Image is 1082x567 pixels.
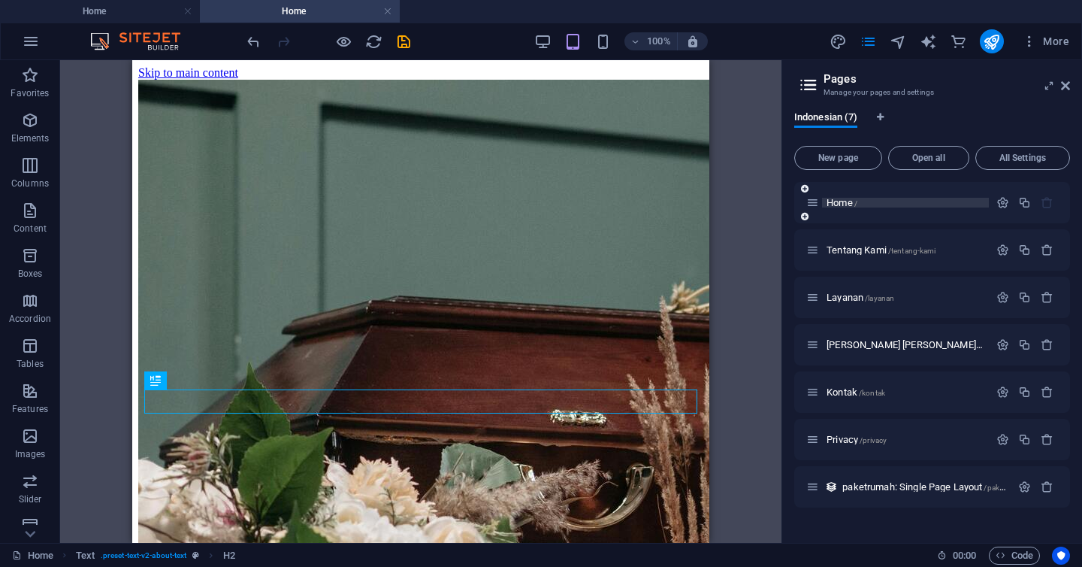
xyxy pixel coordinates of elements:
[14,223,47,235] p: Content
[827,387,885,398] span: Click to open page
[1018,433,1031,446] div: Duplicate
[11,177,49,190] p: Columns
[794,146,882,170] button: New page
[860,33,877,50] i: Pages (Ctrl+Alt+S)
[12,547,53,565] a: Click to cancel selection. Double-click to open Pages
[624,32,678,50] button: 100%
[822,435,989,444] div: Privacy/privacy
[1041,291,1053,304] div: Remove
[395,33,413,50] i: Save (Ctrl+S)
[996,244,1009,256] div: Settings
[830,33,847,50] i: Design (Ctrl+Alt+Y)
[334,32,352,50] button: Click here to leave preview mode and continue editing
[822,198,989,208] div: Home/
[822,245,989,255] div: Tentang Kami/tentang-kami
[364,32,382,50] button: reload
[953,547,976,565] span: 00 00
[101,547,186,565] span: . preset-text-v2-about-text
[1041,244,1053,256] div: Remove
[1018,291,1031,304] div: Duplicate
[895,153,963,162] span: Open all
[192,551,199,559] i: This element is a customizable preset
[827,434,887,445] span: Click to open page
[996,386,1009,399] div: Settings
[11,132,50,144] p: Elements
[15,448,46,460] p: Images
[859,389,885,397] span: /kontak
[996,547,1033,565] span: Code
[1018,481,1031,493] div: Settings
[989,547,1040,565] button: Code
[860,32,878,50] button: pages
[983,33,1000,50] i: Publish
[1018,244,1031,256] div: Duplicate
[996,433,1009,446] div: Settings
[920,33,937,50] i: AI Writer
[854,199,857,208] span: /
[842,481,1044,493] span: Click to open page
[824,72,1070,86] h2: Pages
[76,547,235,565] nav: breadcrumb
[980,29,1004,53] button: publish
[827,244,935,256] span: Tentang Kami
[827,197,857,208] span: Home
[865,294,894,302] span: /layanan
[1041,386,1053,399] div: Remove
[11,87,49,99] p: Favorites
[1041,433,1053,446] div: Remove
[394,32,413,50] button: save
[827,339,1041,350] span: Click to open page
[1018,338,1031,351] div: Duplicate
[963,550,966,561] span: :
[244,32,262,50] button: undo
[822,387,989,397] div: Kontak/kontak
[827,292,894,303] span: Click to open page
[647,32,671,50] h6: 100%
[920,32,938,50] button: text_generator
[996,291,1009,304] div: Settings
[86,32,199,50] img: Editor Logo
[860,436,887,444] span: /privacy
[950,32,968,50] button: commerce
[9,313,51,325] p: Accordion
[794,111,1070,140] div: Language Tabs
[825,481,838,493] div: This layout is used as a template for all items (e.g. a blog post) of this collection. The conten...
[1041,196,1053,209] div: The startpage cannot be deleted
[830,32,848,50] button: design
[888,247,936,255] span: /tentang-kami
[1018,386,1031,399] div: Duplicate
[19,493,42,505] p: Slider
[890,32,908,50] button: navigator
[1016,29,1075,53] button: More
[245,33,262,50] i: Undo: Change website name (Ctrl+Z)
[982,153,1063,162] span: All Settings
[1022,34,1069,49] span: More
[824,86,1040,99] h3: Manage your pages and settings
[365,33,382,50] i: Reload page
[18,268,43,280] p: Boxes
[6,6,106,19] a: Skip to main content
[17,358,44,370] p: Tables
[801,153,875,162] span: New page
[822,340,989,350] div: [PERSON_NAME] [PERSON_NAME]/[PERSON_NAME]
[76,547,95,565] span: Click to select. Double-click to edit
[950,33,967,50] i: Commerce
[1052,547,1070,565] button: Usercentrics
[200,3,400,20] h4: Home
[794,108,857,129] span: Indonesian (7)
[975,146,1070,170] button: All Settings
[888,146,969,170] button: Open all
[984,484,1044,492] span: /paketrumah-item
[937,547,977,565] h6: Session time
[1041,338,1053,351] div: Remove
[223,547,235,565] span: Click to select. Double-click to edit
[686,35,700,48] i: On resize automatically adjust zoom level to fit chosen device.
[996,338,1009,351] div: Settings
[890,33,907,50] i: Navigator
[822,293,989,302] div: Layanan/layanan
[838,482,1011,492] div: paketrumah: Single Page Layout/paketrumah-item
[1041,481,1053,493] div: Remove
[12,403,48,415] p: Features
